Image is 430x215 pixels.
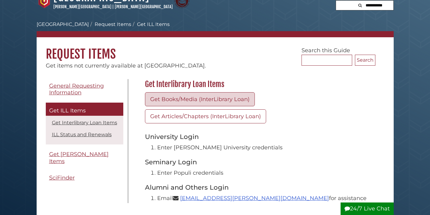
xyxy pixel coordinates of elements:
a: Get Books/Media (InterLibrary Loan) [145,92,255,106]
li: Enter Populi credentials [157,169,372,177]
nav: breadcrumb [37,21,394,37]
a: Get Articles/Chapters (InterLibrary Loan) [145,109,266,123]
a: Get ILL Items [46,103,123,116]
h1: Request Items [37,37,394,62]
span: Get [PERSON_NAME] Items [49,151,109,165]
a: General Requesting Information [46,79,123,100]
a: [EMAIL_ADDRESS][PERSON_NAME][DOMAIN_NAME] [180,195,329,202]
span: | [112,4,114,9]
span: Get ILL Items [49,107,86,114]
span: General Requesting Information [49,82,104,96]
li: Enter [PERSON_NAME] University credentials [157,144,372,152]
button: Search [355,55,375,66]
a: ILL Status and Renewals [52,132,112,137]
a: Get Interlibrary Loan Items [52,120,117,126]
button: Search [356,1,364,9]
i: Search [358,3,362,7]
a: Get [PERSON_NAME] Items [46,148,123,168]
span: Get items not currently available at [GEOGRAPHIC_DATA]. [46,62,206,69]
li: Get ILL Items [131,21,170,28]
a: [PERSON_NAME][GEOGRAPHIC_DATA] [115,4,173,9]
h3: Seminary Login [145,158,372,166]
a: SciFinder [46,171,123,185]
button: 24/7 Live Chat [341,202,394,215]
li: Email for assistance [157,194,372,202]
h3: University Login [145,133,372,140]
a: [GEOGRAPHIC_DATA] [37,21,89,27]
a: [PERSON_NAME][GEOGRAPHIC_DATA] [53,4,111,9]
a: Request Items [95,21,131,27]
h2: Get Interlibrary Loan Items [142,79,375,89]
span: SciFinder [49,174,75,181]
h3: Alumni and Others Login [145,183,372,191]
div: Guide Pages [46,79,123,188]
